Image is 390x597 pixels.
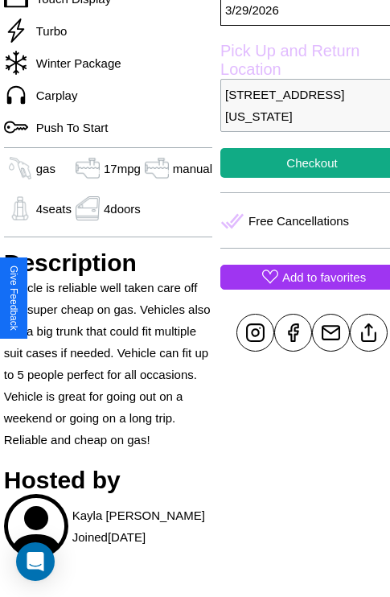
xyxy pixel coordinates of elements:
[16,542,55,581] div: Open Intercom Messenger
[141,156,173,180] img: gas
[72,504,205,526] p: Kayla [PERSON_NAME]
[248,210,349,232] p: Free Cancellations
[28,20,68,42] p: Turbo
[104,158,141,179] p: 17 mpg
[8,266,19,331] div: Give Feedback
[72,156,104,180] img: gas
[28,117,109,138] p: Push To Start
[28,52,121,74] p: Winter Package
[4,156,36,180] img: gas
[4,277,212,451] p: Vehicle is reliable well taken care off and super cheap on gas. Vehicles also has a big trunk tha...
[4,196,36,220] img: gas
[36,198,72,220] p: 4 seats
[173,158,212,179] p: manual
[4,467,212,494] h3: Hosted by
[72,526,146,548] p: Joined [DATE]
[282,266,366,288] p: Add to favorites
[104,198,141,220] p: 4 doors
[4,249,212,277] h3: Description
[28,84,78,106] p: Carplay
[72,196,104,220] img: gas
[36,158,55,179] p: gas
